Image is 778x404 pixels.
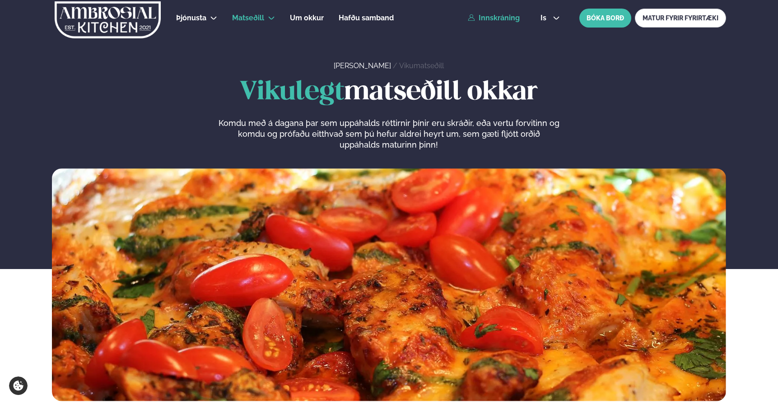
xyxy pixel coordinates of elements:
button: BÓKA BORÐ [579,9,631,28]
span: Hafðu samband [339,14,394,22]
a: Hafðu samband [339,13,394,23]
span: is [540,14,549,22]
img: image alt [52,168,726,401]
span: Um okkur [290,14,324,22]
span: Matseðill [232,14,264,22]
button: is [533,14,567,22]
p: Komdu með á dagana þar sem uppáhalds réttirnir þínir eru skráðir, eða vertu forvitinn og komdu og... [218,118,559,150]
a: Cookie settings [9,376,28,395]
span: Þjónusta [176,14,206,22]
a: Matseðill [232,13,264,23]
a: Um okkur [290,13,324,23]
a: Þjónusta [176,13,206,23]
a: MATUR FYRIR FYRIRTÆKI [635,9,726,28]
span: / [393,61,399,70]
a: [PERSON_NAME] [334,61,391,70]
h1: matseðill okkar [52,78,726,107]
a: Innskráning [468,14,520,22]
img: logo [54,1,162,38]
span: Vikulegt [240,80,344,105]
a: Vikumatseðill [399,61,444,70]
